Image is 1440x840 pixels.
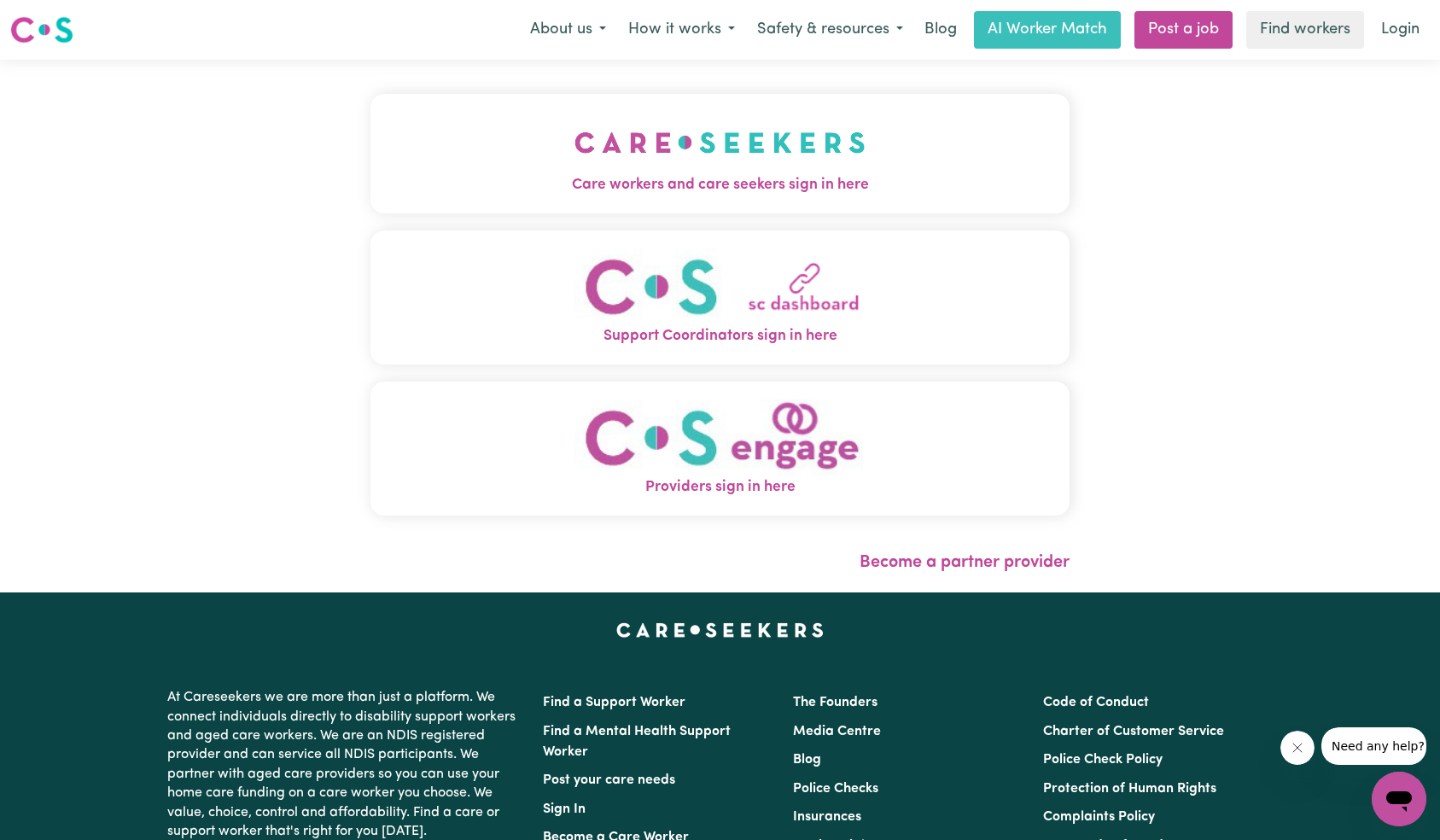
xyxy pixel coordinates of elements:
[370,476,1070,499] span: Providers sign in here
[793,725,881,738] a: Media Centre
[543,773,675,787] a: Post your care needs
[1043,810,1155,824] a: Complaints Policy
[370,174,1070,196] span: Care workers and care seekers sign in here
[519,12,617,48] button: About us
[370,382,1070,516] button: Providers sign in here
[10,10,73,50] a: Careseekers logo
[616,623,824,637] a: Careseekers home page
[914,11,967,49] a: Blog
[793,782,878,796] a: Police Checks
[793,696,877,709] a: The Founders
[746,12,914,48] button: Safety & resources
[543,696,685,709] a: Find a Support Worker
[370,230,1070,365] button: Support Coordinators sign in here
[617,12,746,48] button: How it works
[793,753,821,767] a: Blog
[10,15,73,45] img: Careseekers logo
[370,94,1070,213] button: Care workers and care seekers sign in here
[1043,696,1149,709] a: Code of Conduct
[1134,11,1233,49] a: Post a job
[543,802,586,816] a: Sign In
[1043,725,1224,738] a: Charter of Customer Service
[860,554,1070,571] a: Become a partner provider
[974,11,1121,49] a: AI Worker Match
[1372,772,1426,826] iframe: Button to launch messaging window
[370,325,1070,347] span: Support Coordinators sign in here
[793,810,861,824] a: Insurances
[1371,11,1430,49] a: Login
[1280,731,1315,765] iframe: Close message
[1246,11,1364,49] a: Find workers
[1043,753,1163,767] a: Police Check Policy
[543,725,731,759] a: Find a Mental Health Support Worker
[1321,727,1426,765] iframe: Message from company
[1043,782,1216,796] a: Protection of Human Rights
